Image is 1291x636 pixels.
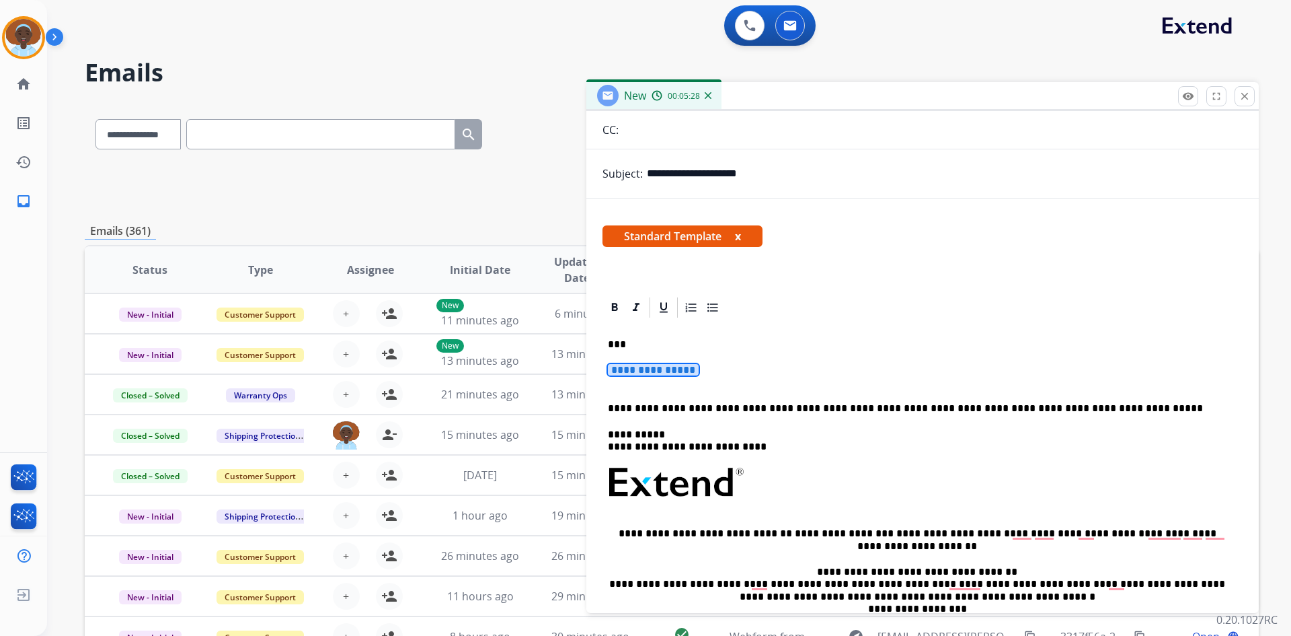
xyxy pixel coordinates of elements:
mat-icon: person_add [381,548,397,564]
span: + [343,346,349,362]
mat-icon: search [461,127,477,143]
span: 29 minutes ago [551,589,629,604]
mat-icon: person_add [381,346,397,362]
span: Closed – Solved [113,429,188,443]
p: Subject: [602,166,643,182]
div: Italic [626,297,646,318]
span: 11 hours ago [447,589,514,604]
span: Customer Support [217,348,304,362]
span: New - Initial [119,550,182,564]
mat-icon: person_add [381,467,397,483]
span: Customer Support [217,550,304,564]
span: Shipping Protection [217,429,309,443]
span: Closed – Solved [113,388,188,402]
p: Emails (361) [85,223,156,240]
span: 15 minutes ago [551,427,629,442]
span: Customer Support [217,469,304,483]
button: + [333,341,360,367]
mat-icon: person_add [381,588,397,604]
mat-icon: list_alt [15,115,32,131]
span: New - Initial [119,590,182,604]
span: Closed – Solved [113,469,188,483]
span: + [343,386,349,402]
button: + [333,542,360,569]
mat-icon: home [15,76,32,92]
mat-icon: history [15,154,32,170]
img: agent-avatar [333,421,360,450]
span: Initial Date [450,262,510,278]
mat-icon: person_add [381,386,397,402]
img: avatar [5,19,42,57]
span: Shipping Protection [217,509,309,524]
span: + [343,467,349,483]
p: New [436,299,464,312]
span: + [343,306,349,322]
mat-icon: close [1239,90,1251,102]
span: Customer Support [217,590,304,604]
span: Assignee [347,262,394,278]
span: [DATE] [463,468,497,483]
span: Warranty Ops [226,388,295,402]
div: Bold [604,297,625,318]
mat-icon: fullscreen [1210,90,1222,102]
span: New [624,88,646,103]
div: Underline [654,297,674,318]
span: + [343,548,349,564]
span: 26 minutes ago [441,549,519,563]
div: Bullet List [703,297,723,318]
button: + [333,583,360,610]
span: 11 minutes ago [441,313,519,328]
div: Ordered List [681,297,701,318]
button: + [333,502,360,529]
h2: Emails [85,59,1259,86]
p: 0.20.1027RC [1216,612,1278,628]
button: + [333,462,360,489]
mat-icon: remove_red_eye [1182,90,1194,102]
span: New - Initial [119,348,182,362]
span: + [343,588,349,604]
span: 1 hour ago [453,508,508,523]
span: 13 minutes ago [551,387,629,402]
span: 26 minutes ago [551,549,629,563]
span: 19 minutes ago [551,508,629,523]
span: Status [132,262,167,278]
span: Standard Template [602,225,762,247]
span: Customer Support [217,308,304,322]
mat-icon: person_remove [381,427,397,443]
button: + [333,300,360,327]
span: 13 minutes ago [441,353,519,368]
span: 15 minutes ago [441,427,519,442]
span: 00:05:28 [668,91,700,102]
span: 6 minutes ago [555,306,627,321]
span: New - Initial [119,509,182,524]
span: Updated Date [547,254,608,286]
span: 13 minutes ago [551,347,629,361]
span: 21 minutes ago [441,387,519,402]
mat-icon: person_add [381,306,397,322]
button: + [333,381,360,408]
span: New - Initial [119,308,182,322]
span: 15 minutes ago [551,468,629,483]
span: + [343,507,349,524]
p: CC: [602,122,619,138]
mat-icon: inbox [15,193,32,209]
p: New [436,339,464,353]
mat-icon: person_add [381,507,397,524]
button: x [735,228,741,244]
span: Type [248,262,273,278]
